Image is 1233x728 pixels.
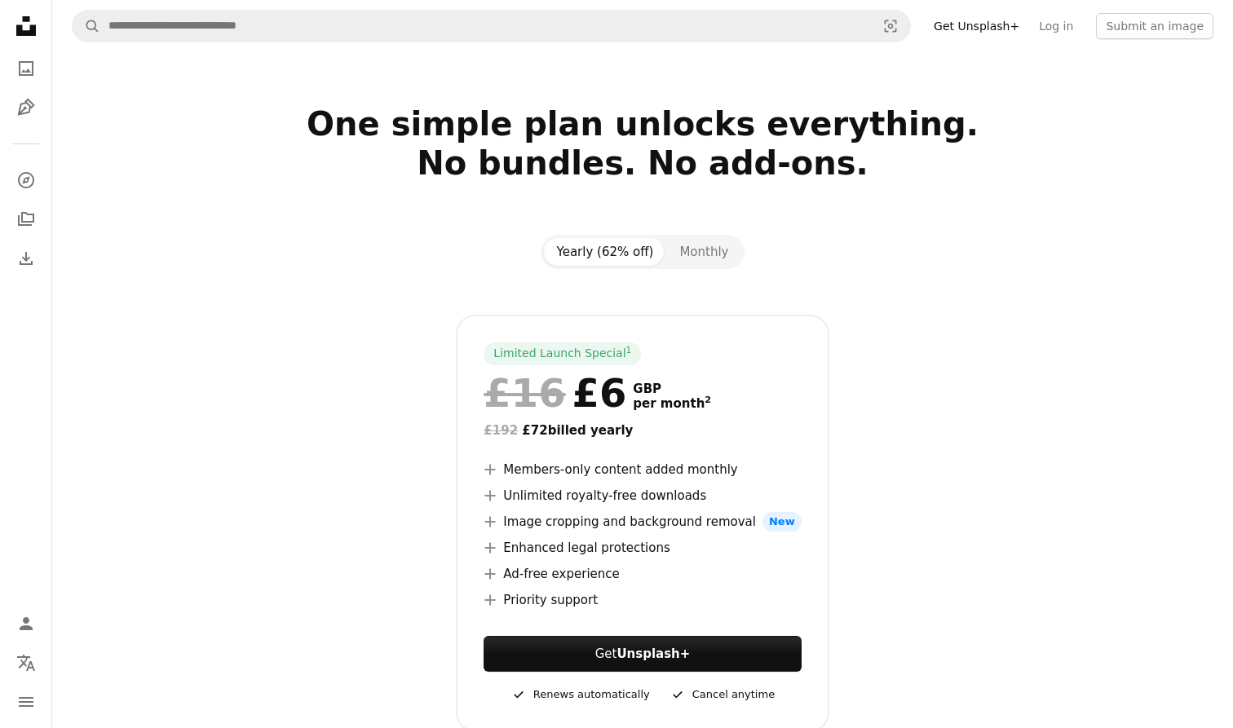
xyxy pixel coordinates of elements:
a: Photos [10,52,42,85]
li: Unlimited royalty-free downloads [484,486,801,505]
a: Illustrations [10,91,42,124]
a: Log in [1029,13,1083,39]
span: GBP [633,382,711,396]
strong: Unsplash+ [616,646,690,661]
a: 2 [701,396,714,411]
div: £6 [484,372,626,414]
a: 1 [623,346,635,362]
div: Cancel anytime [670,685,775,704]
a: Log in / Sign up [10,607,42,640]
button: Yearly (62% off) [544,238,667,266]
span: £16 [484,372,565,414]
h2: One simple plan unlocks everything. No bundles. No add-ons. [117,104,1168,222]
button: GetUnsplash+ [484,636,801,672]
div: £72 billed yearly [484,421,801,440]
li: Image cropping and background removal [484,512,801,532]
button: Search Unsplash [73,11,100,42]
button: Submit an image [1096,13,1213,39]
a: Explore [10,164,42,196]
div: Limited Launch Special [484,342,641,365]
a: Home — Unsplash [10,10,42,46]
button: Monthly [666,238,741,266]
sup: 2 [705,395,711,405]
div: Renews automatically [510,685,650,704]
span: New [762,512,802,532]
form: Find visuals sitewide [72,10,911,42]
a: Download History [10,242,42,275]
button: Language [10,646,42,679]
li: Enhanced legal protections [484,538,801,558]
li: Members-only content added monthly [484,460,801,479]
a: Get Unsplash+ [924,13,1029,39]
sup: 1 [626,345,632,355]
button: Menu [10,686,42,718]
li: Priority support [484,590,801,610]
span: per month [633,396,711,411]
a: Collections [10,203,42,236]
button: Visual search [871,11,910,42]
li: Ad-free experience [484,564,801,584]
span: £192 [484,423,518,438]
